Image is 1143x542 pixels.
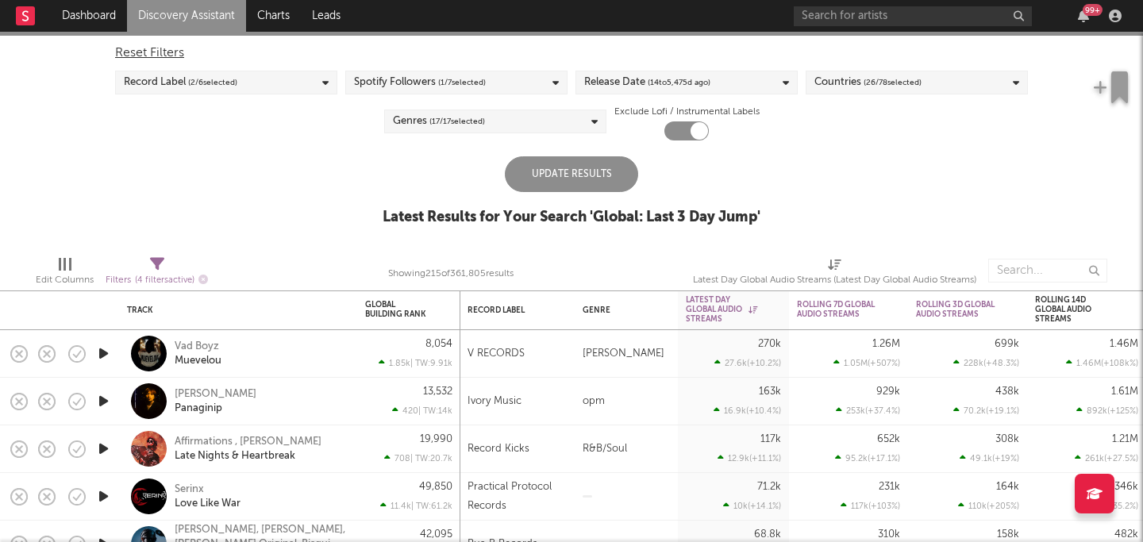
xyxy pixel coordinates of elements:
div: 270k [758,339,781,349]
div: 110k ( +205 % ) [958,501,1019,511]
div: 1.61M [1111,386,1138,397]
div: R&B/Soul [575,425,678,473]
div: Global Building Rank [365,300,429,319]
a: Muevelou [175,354,221,368]
span: ( 2 / 6 selected) [188,73,237,92]
div: 310k [878,529,900,540]
div: Latest Day Global Audio Streams (Latest Day Global Audio Streams) [693,271,976,290]
div: Update Results [505,156,638,192]
div: 892k ( +125 % ) [1076,406,1138,416]
div: 158k [997,529,1019,540]
div: Latest Day Global Audio Streams (Latest Day Global Audio Streams) [693,251,976,297]
div: 1.26M [872,339,900,349]
div: Countries [814,73,922,92]
div: Latest Day Global Audio Streams [686,295,757,324]
div: Reset Filters [115,44,1028,63]
div: 95.2k ( +17.1 % ) [835,453,900,463]
div: 652k [877,434,900,444]
a: Panaginip [175,402,222,416]
a: Love Like War [175,497,241,511]
div: Filters(4 filters active) [106,251,208,297]
div: Showing 215 of 361,805 results [388,264,514,283]
div: 71.2k [757,482,781,492]
a: Affirmations , [PERSON_NAME] [175,435,321,449]
div: 1.46M [1110,339,1138,349]
div: Rolling 3D Global Audio Streams [916,300,995,319]
div: 27.6k ( +10.2 % ) [714,358,781,368]
div: Genre [583,306,662,315]
div: Genres [393,112,485,131]
a: [PERSON_NAME] [175,387,256,402]
a: Vad Boyz [175,340,219,354]
div: Latest Results for Your Search ' Global: Last 3 Day Jump ' [383,208,760,227]
div: 228k ( +48.3 % ) [953,358,1019,368]
div: 1.05M ( +507 % ) [833,358,900,368]
div: 164k [996,482,1019,492]
div: 163k [759,386,781,397]
div: 117k ( +103 % ) [841,501,900,511]
div: 420 | TW: 14k [365,406,452,416]
div: Record Kicks [468,440,529,459]
div: 231k [879,482,900,492]
div: 929k [876,386,900,397]
div: 99 + [1083,4,1103,16]
div: 117k [760,434,781,444]
input: Search... [988,259,1107,283]
div: Rolling 7D Global Audio Streams [797,300,876,319]
div: 49,850 [419,482,452,492]
div: Spotify Followers [354,73,486,92]
div: Showing 215 of 361,805 results [388,251,514,297]
div: 19,990 [420,434,452,444]
div: 8,054 [425,339,452,349]
div: Ivory Music [468,392,521,411]
div: 70.2k ( +19.1 % ) [953,406,1019,416]
div: 253k ( +37.4 % ) [836,406,900,416]
div: 708 | TW: 20.7k [365,453,452,463]
div: Record Label [124,73,237,92]
span: ( 17 / 17 selected) [429,112,485,131]
div: [PERSON_NAME] [575,330,678,378]
span: ( 14 to 5,475 d ago) [648,73,710,92]
div: Edit Columns [36,251,94,297]
a: Serinx [175,482,204,497]
div: Release Date [584,73,710,92]
div: 49.1k ( +19 % ) [960,453,1019,463]
input: Search for artists [794,6,1032,26]
div: 346k [1114,482,1138,492]
div: 438k [995,386,1019,397]
span: ( 1 / 7 selected) [438,73,486,92]
span: ( 26 / 78 selected) [864,73,922,92]
div: 13,532 [423,386,452,397]
div: 1.85k | TW: 9.91k [365,358,452,368]
div: Edit Columns [36,271,94,290]
div: 1.46M ( +108k % ) [1066,358,1138,368]
div: 261k ( +27.5 % ) [1075,453,1138,463]
div: 42,095 [420,529,452,540]
div: 68.8k [754,529,781,540]
div: Record Label [468,306,543,315]
div: 482k [1114,529,1138,540]
button: 99+ [1078,10,1089,22]
div: Filters [106,271,208,290]
label: Exclude Lofi / Instrumental Labels [614,102,760,121]
div: 308k [995,434,1019,444]
a: Late Nights & Heartbreak [175,449,295,463]
div: 699k [995,339,1019,349]
div: 16.9k ( +10.4 % ) [714,406,781,416]
div: Rolling 14D Global Audio Streams [1035,295,1114,324]
div: 10k ( +14.1 % ) [723,501,781,511]
div: 12.9k ( +11.1 % ) [718,453,781,463]
div: V RECORDS [468,344,525,363]
span: ( 4 filters active) [135,276,194,285]
div: Practical Protocol Records [468,478,567,516]
div: 11.4k | TW: 61.2k [365,501,452,511]
div: 1.21M [1112,434,1138,444]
